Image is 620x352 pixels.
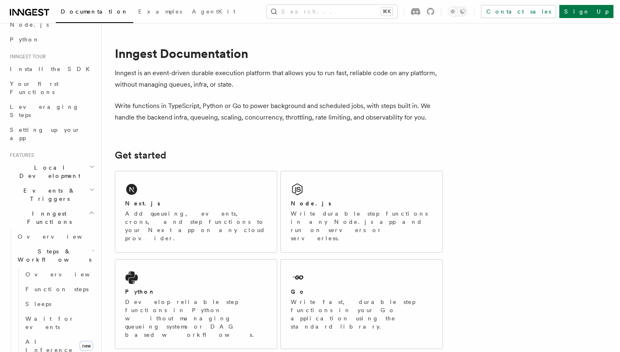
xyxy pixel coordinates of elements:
button: Steps & Workflows [14,244,96,267]
a: AgentKit [187,2,240,22]
span: Features [7,152,34,159]
a: Overview [14,229,96,244]
button: Local Development [7,160,96,183]
span: Function steps [25,286,89,292]
span: new [80,341,93,351]
a: Node.js [7,17,96,32]
span: Steps & Workflows [14,247,91,264]
span: Overview [18,233,102,240]
a: Overview [22,267,96,282]
a: Sign Up [559,5,613,18]
span: Node.js [10,21,49,28]
a: PythonDevelop reliable step functions in Python without managing queueing systems or DAG based wo... [115,259,277,349]
h2: Go [291,288,305,296]
button: Toggle dark mode [448,7,467,16]
button: Search...⌘K [267,5,397,18]
span: Sleeps [25,301,51,307]
a: Function steps [22,282,96,297]
a: Install the SDK [7,62,96,76]
p: Develop reliable step functions in Python without managing queueing systems or DAG based workflows. [125,298,267,339]
a: Examples [133,2,187,22]
button: Events & Triggers [7,183,96,206]
a: Get started [115,150,166,161]
span: Inngest Functions [7,209,89,226]
a: Wait for events [22,311,96,334]
p: Write fast, durable step functions in your Go application using the standard library. [291,298,433,331]
a: Python [7,32,96,47]
kbd: ⌘K [381,7,392,16]
span: Wait for events [25,315,74,330]
span: Local Development [7,163,89,180]
a: Documentation [56,2,133,23]
span: Events & Triggers [7,186,89,203]
button: Inngest Functions [7,206,96,229]
a: Next.jsAdd queueing, events, crons, and step functions to your Next app on any cloud provider. [115,171,277,253]
span: Inngest tour [7,53,46,60]
h2: Python [125,288,155,296]
p: Write functions in TypeScript, Python or Go to power background and scheduled jobs, with steps bu... [115,100,443,123]
a: GoWrite fast, durable step functions in your Go application using the standard library. [280,259,443,349]
span: Leveraging Steps [10,104,79,118]
span: AgentKit [192,8,235,15]
span: Setting up your app [10,127,80,141]
p: Add queueing, events, crons, and step functions to your Next app on any cloud provider. [125,209,267,242]
a: Leveraging Steps [7,99,96,122]
p: Inngest is an event-driven durable execution platform that allows you to run fast, reliable code ... [115,67,443,90]
h2: Next.js [125,199,160,207]
a: Setting up your app [7,122,96,145]
h2: Node.js [291,199,331,207]
span: Install the SDK [10,66,95,72]
p: Write durable step functions in any Node.js app and run on servers or serverless. [291,209,433,242]
span: Examples [138,8,182,15]
h1: Inngest Documentation [115,46,443,61]
span: Your first Functions [10,81,59,95]
span: Python [10,36,40,43]
a: Your first Functions [7,76,96,99]
span: Overview [25,271,110,278]
span: Documentation [61,8,128,15]
a: Sleeps [22,297,96,311]
a: Node.jsWrite durable step functions in any Node.js app and run on servers or serverless. [280,171,443,253]
a: Contact sales [481,5,556,18]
